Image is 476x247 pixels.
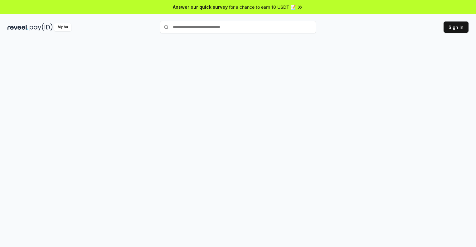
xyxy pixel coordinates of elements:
[173,4,228,10] span: Answer our quick survey
[30,23,53,31] img: pay_id
[229,4,296,10] span: for a chance to earn 10 USDT 📝
[444,21,469,33] button: Sign In
[7,23,28,31] img: reveel_dark
[54,23,71,31] div: Alpha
